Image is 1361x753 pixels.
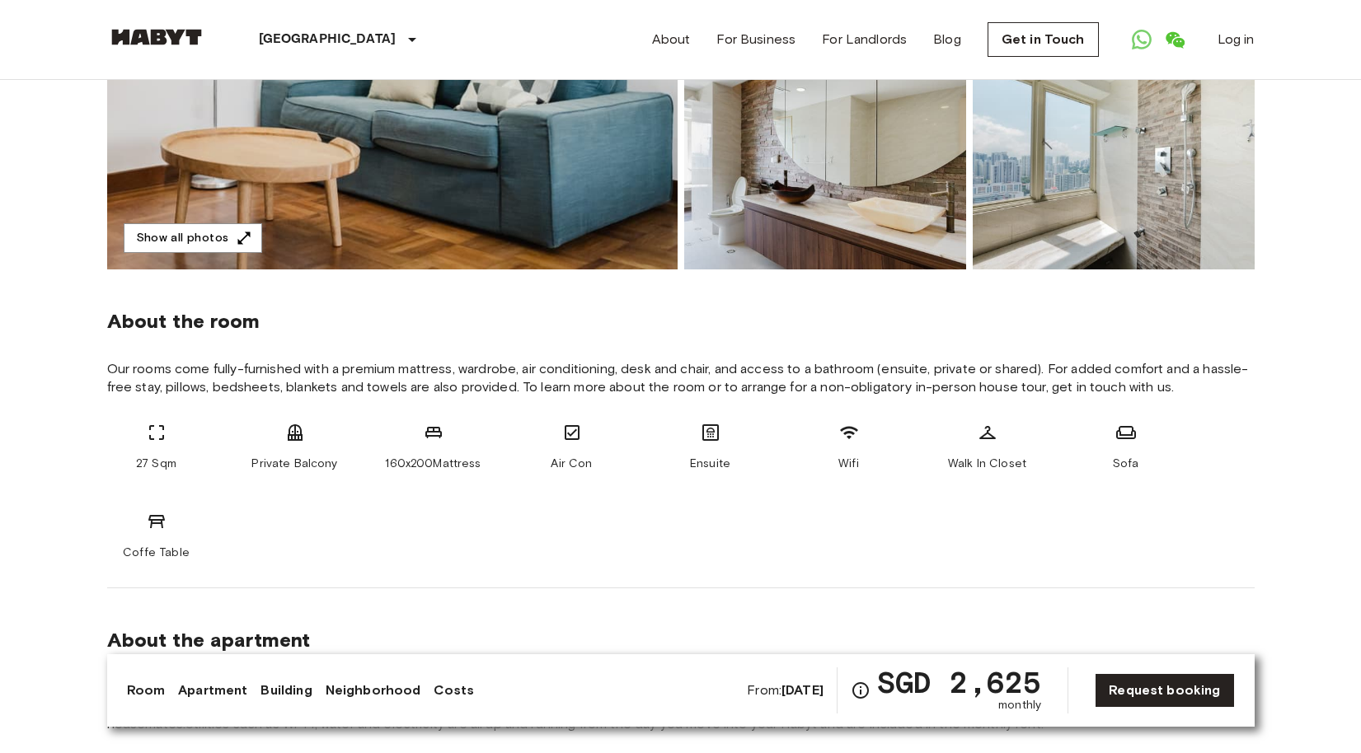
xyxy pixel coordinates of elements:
[822,30,907,49] a: For Landlords
[385,456,481,472] span: 160x200Mattress
[107,29,206,45] img: Habyt
[107,360,1255,396] span: Our rooms come fully-furnished with a premium mattress, wardrobe, air conditioning, desk and chai...
[933,30,961,49] a: Blog
[838,456,859,472] span: Wifi
[107,628,311,652] span: About the apartment
[877,667,1041,697] span: SGD 2,625
[259,30,397,49] p: [GEOGRAPHIC_DATA]
[123,545,190,561] span: Coffe Table
[1218,30,1255,49] a: Log in
[1095,673,1234,708] a: Request booking
[107,309,1255,334] span: About the room
[136,456,176,472] span: 27 Sqm
[251,456,337,472] span: Private Balcony
[551,456,592,472] span: Air Con
[1158,23,1191,56] a: Open WeChat
[851,681,871,700] svg: Check cost overview for full price breakdown. Please note that discounts apply to new joiners onl...
[716,30,795,49] a: For Business
[948,456,1026,472] span: Walk In Closet
[684,54,966,269] img: Picture of unit SG-01-108-001-001
[124,223,262,254] button: Show all photos
[1125,23,1158,56] a: Open WhatsApp
[434,681,474,700] a: Costs
[1113,456,1139,472] span: Sofa
[988,22,1099,57] a: Get in Touch
[127,681,166,700] a: Room
[998,697,1041,713] span: monthly
[652,30,691,49] a: About
[178,681,247,700] a: Apartment
[973,54,1255,269] img: Picture of unit SG-01-108-001-001
[690,456,730,472] span: Ensuite
[747,681,824,699] span: From:
[326,681,421,700] a: Neighborhood
[260,681,312,700] a: Building
[781,682,824,698] b: [DATE]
